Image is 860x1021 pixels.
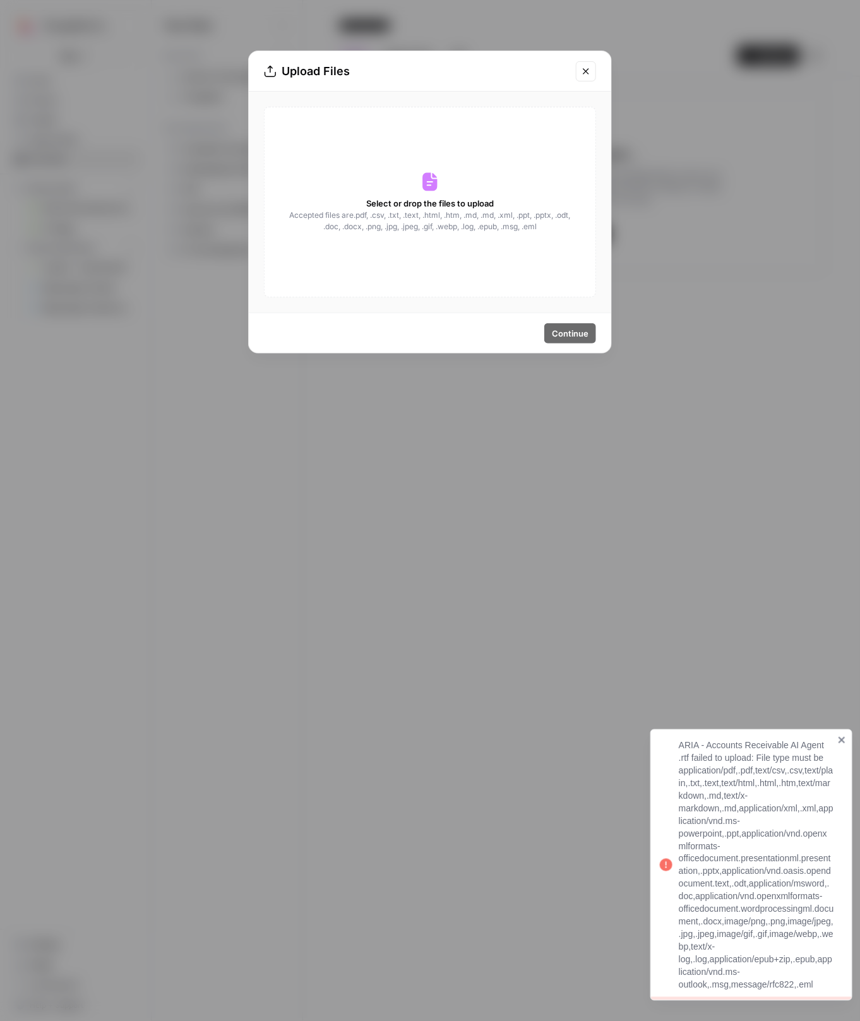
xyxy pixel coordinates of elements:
[264,63,568,80] div: Upload Files
[576,61,596,81] button: Close modal
[544,323,596,343] button: Continue
[838,735,847,745] button: close
[552,327,588,340] span: Continue
[679,739,834,991] div: ARIA - Accounts Receivable AI Agent .rtf failed to upload: File type must be application/pdf,.pdf...
[289,210,571,232] span: Accepted files are .pdf, .csv, .txt, .text, .html, .htm, .md, .md, .xml, .ppt, .pptx, .odt, .doc,...
[366,197,494,210] span: Select or drop the files to upload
